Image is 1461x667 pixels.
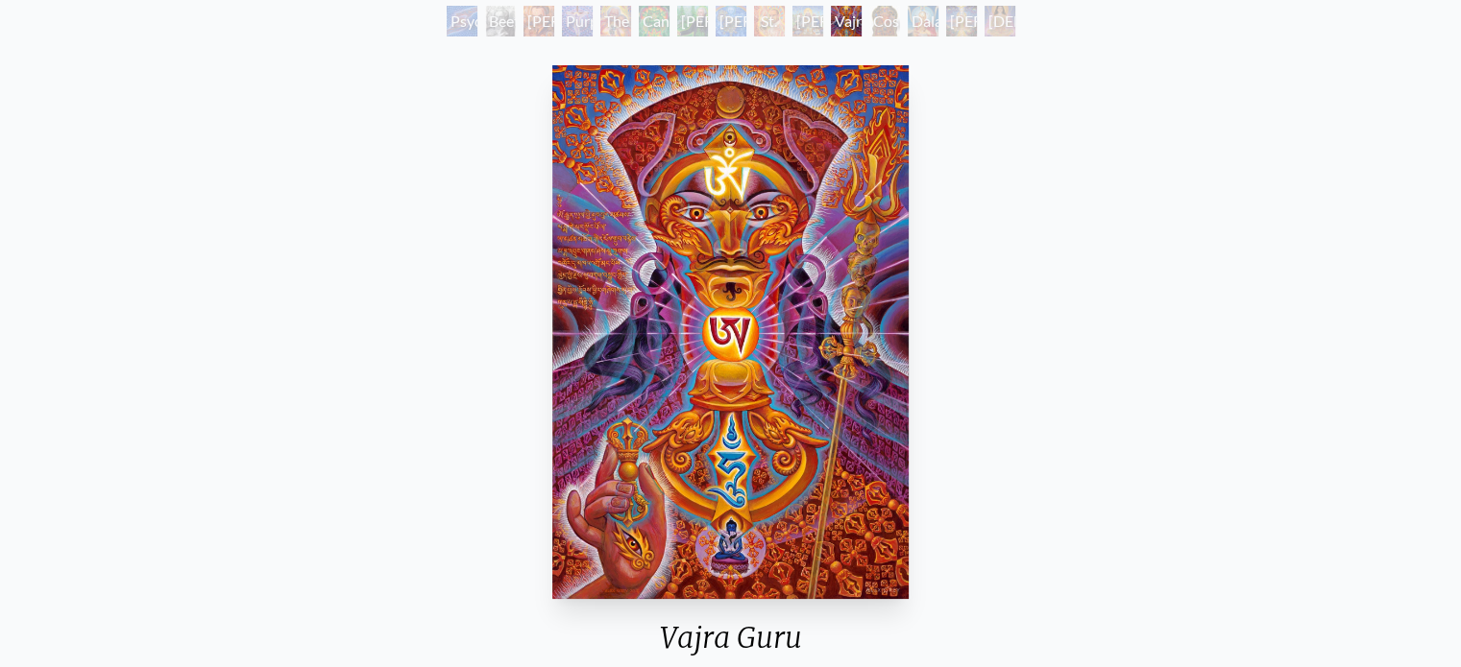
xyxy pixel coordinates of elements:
div: [PERSON_NAME][US_STATE] - Hemp Farmer [677,6,708,36]
img: Vajra-Guru-2016-Alex-Grey-watermarked.jpg [552,65,910,599]
div: Dalai Lama [908,6,938,36]
div: Beethoven [485,6,516,36]
div: [PERSON_NAME] M.D., Cartographer of Consciousness [524,6,554,36]
div: [PERSON_NAME] & the New Eleusis [716,6,746,36]
div: St. [PERSON_NAME] & The LSD Revelation Revolution [754,6,785,36]
div: [PERSON_NAME] [792,6,823,36]
div: Cannabacchus [639,6,670,36]
div: Cosmic [DEMOGRAPHIC_DATA] [869,6,900,36]
div: [DEMOGRAPHIC_DATA] [985,6,1015,36]
div: Purple [DEMOGRAPHIC_DATA] [562,6,593,36]
div: Psychedelic Healing [447,6,477,36]
div: The Shulgins and their Alchemical Angels [600,6,631,36]
div: [PERSON_NAME] [946,6,977,36]
div: Vajra Guru [831,6,862,36]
